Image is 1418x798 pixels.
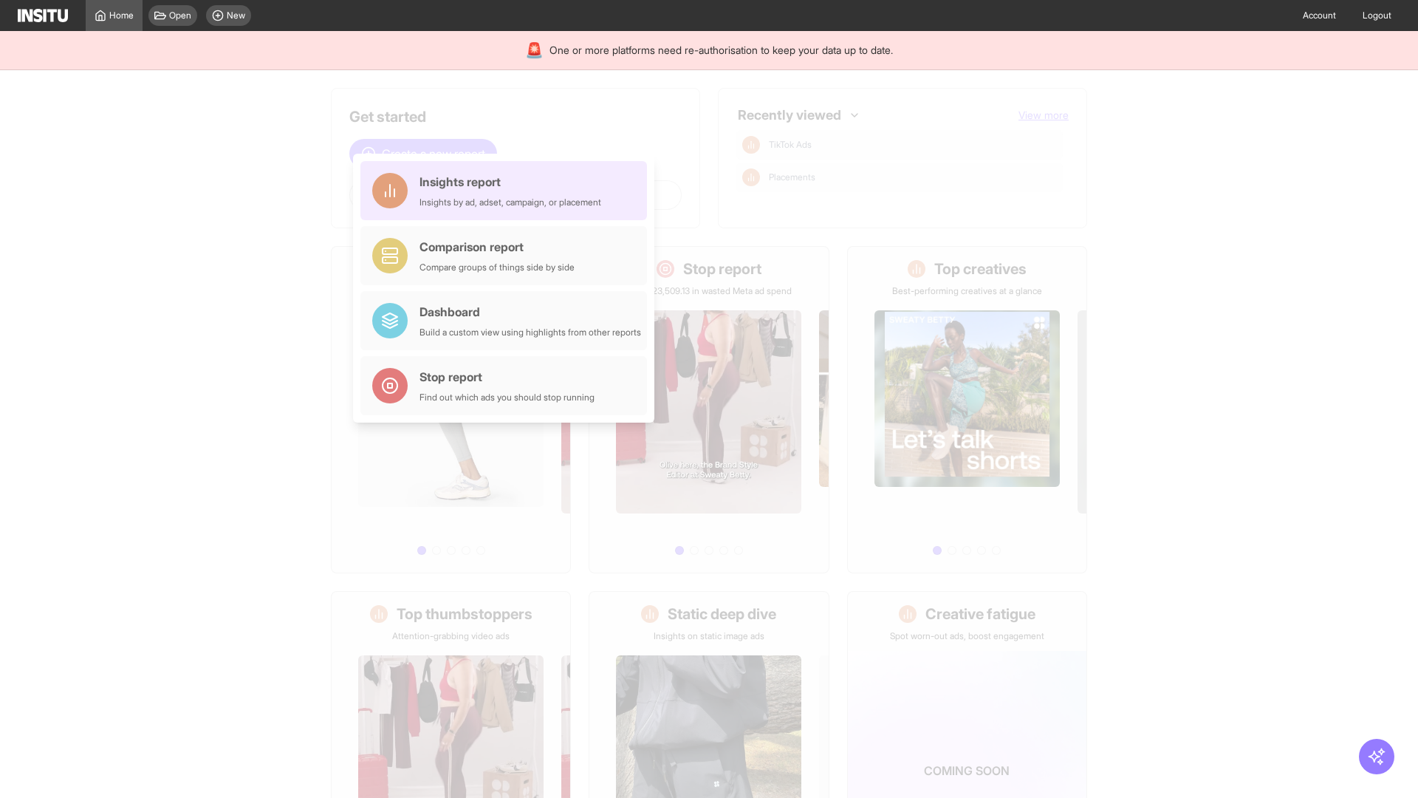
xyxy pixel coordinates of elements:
[419,197,601,208] div: Insights by ad, adset, campaign, or placement
[109,10,134,21] span: Home
[419,392,595,403] div: Find out which ads you should stop running
[419,303,641,321] div: Dashboard
[419,327,641,338] div: Build a custom view using highlights from other reports
[525,40,544,61] div: 🚨
[549,43,893,58] span: One or more platforms need re-authorisation to keep your data up to date.
[419,368,595,386] div: Stop report
[169,10,191,21] span: Open
[419,173,601,191] div: Insights report
[227,10,245,21] span: New
[18,9,68,22] img: Logo
[419,262,575,273] div: Compare groups of things side by side
[419,238,575,256] div: Comparison report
